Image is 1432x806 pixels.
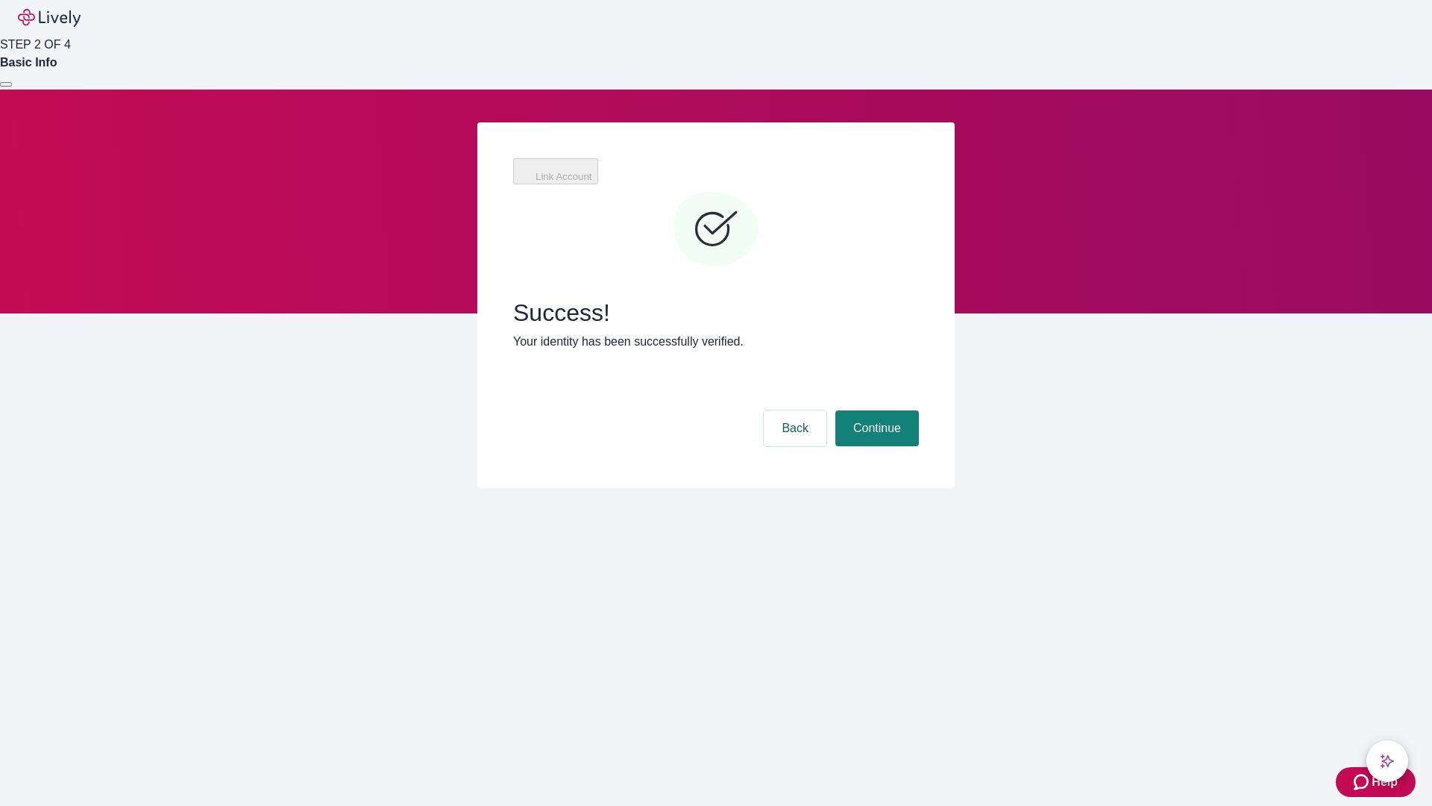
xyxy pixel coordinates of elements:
img: Lively [18,9,81,27]
svg: Checkmark icon [671,185,761,275]
button: Continue [835,410,919,446]
button: Link Account [513,158,598,184]
button: Zendesk support iconHelp [1336,767,1416,797]
svg: Zendesk support icon [1354,773,1372,791]
button: Back [764,410,826,446]
p: Your identity has been successfully verified. [513,333,919,351]
svg: Lively AI Assistant [1380,754,1395,769]
button: chat [1366,740,1408,782]
span: Success! [513,299,919,327]
span: Help [1372,773,1398,791]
